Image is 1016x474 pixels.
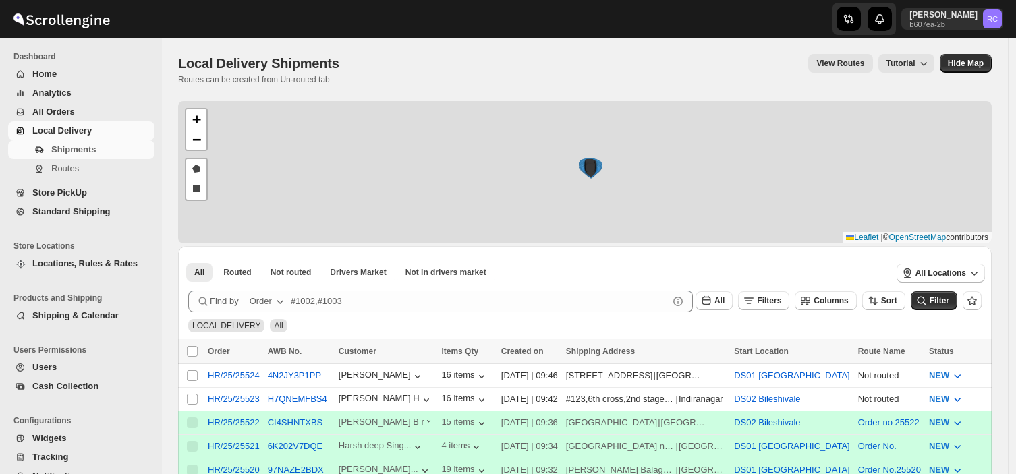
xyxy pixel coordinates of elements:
[656,369,704,382] div: [GEOGRAPHIC_DATA]
[13,415,155,426] span: Configurations
[566,392,675,406] div: #123,6th cross,2nd stage ,10th a main
[929,394,949,404] span: NEW
[242,291,295,312] button: Order
[192,321,260,330] span: LOCAL DELIVERY
[580,158,600,173] img: Marker
[566,392,726,406] div: |
[178,74,345,85] p: Routes can be created from Un-routed tab
[930,296,949,305] span: Filter
[8,358,154,377] button: Users
[881,296,897,305] span: Sort
[8,377,154,396] button: Cash Collection
[858,347,905,356] span: Route Name
[8,140,154,159] button: Shipments
[929,441,949,451] span: NEW
[738,291,789,310] button: Filters
[51,144,96,154] span: Shipments
[661,416,708,429] div: [GEOGRAPHIC_DATA]
[579,159,599,174] img: Marker
[501,369,558,382] div: [DATE] | 09:46
[192,131,201,148] span: −
[8,102,154,121] button: All Orders
[8,306,154,325] button: Shipping & Calendar
[339,464,418,474] div: [PERSON_NAME]...
[32,206,111,216] span: Standard Shipping
[441,369,488,383] button: 16 items
[580,158,600,173] img: Marker
[339,440,425,454] button: Harsh deep Sing...
[734,347,789,356] span: Start Location
[51,163,79,173] span: Routes
[339,440,412,450] div: Harsh deep Sing...
[291,291,669,312] input: #1002,#1003
[32,88,72,98] span: Analytics
[911,291,957,310] button: Filter
[757,296,781,305] span: Filters
[734,441,849,451] button: DS01 [GEOGRAPHIC_DATA]
[441,440,483,454] div: 4 items
[32,362,57,372] span: Users
[32,107,75,117] span: All Orders
[13,345,155,355] span: Users Permissions
[846,233,878,242] a: Leaflet
[8,84,154,102] button: Analytics
[32,258,138,268] span: Locations, Rules & Rates
[929,370,949,380] span: NEW
[186,129,206,150] a: Zoom out
[580,162,600,177] img: Marker
[940,54,992,73] button: Map action label
[13,293,155,303] span: Products and Shipping
[843,232,992,243] div: © contributors
[268,394,327,404] button: H7QNEMFBS4
[8,159,154,178] button: Routes
[8,429,154,448] button: Widgets
[274,321,283,330] span: All
[11,2,112,36] img: ScrollEngine
[580,162,600,177] img: Marker
[32,187,87,198] span: Store PickUp
[186,179,206,200] a: Draw a rectangle
[816,58,864,69] span: View Routes
[581,164,601,179] img: Marker
[223,267,251,278] span: Routed
[921,412,972,434] button: NEW
[878,54,934,73] button: Tutorial
[929,347,954,356] span: Status
[858,417,920,427] button: Order no 25522
[501,392,558,406] div: [DATE] | 09:42
[921,436,972,457] button: NEW
[339,417,434,430] button: [PERSON_NAME] B r
[915,268,966,278] span: All Locations
[734,370,849,380] button: DS01 [GEOGRAPHIC_DATA]
[208,394,260,404] div: HR/25/25523
[679,392,723,406] div: Indiranagar
[208,370,260,380] button: HR/25/25524
[734,394,800,404] button: DS02 Bileshivale
[32,69,57,79] span: Home
[858,441,897,451] button: Order No.
[208,417,260,427] button: HR/25/25522
[186,159,206,179] a: Draw a polygon
[921,365,972,386] button: NEW
[909,20,978,28] p: b607ea-2b
[339,393,433,407] button: [PERSON_NAME] H
[178,56,339,71] span: Local Delivery Shipments
[566,440,675,453] div: [GEOGRAPHIC_DATA] near [GEOGRAPHIC_DATA]
[814,296,848,305] span: Columns
[32,452,68,462] span: Tracking
[8,448,154,467] button: Tracking
[679,440,726,453] div: [GEOGRAPHIC_DATA]
[987,15,998,23] text: RC
[32,433,66,443] span: Widgets
[13,241,155,251] span: Store Locations
[215,263,259,282] button: Routed
[262,263,320,282] button: Unrouted
[889,233,947,242] a: OpenStreetMap
[32,310,119,320] span: Shipping & Calendar
[208,441,260,451] div: HR/25/25521
[339,369,424,383] button: [PERSON_NAME]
